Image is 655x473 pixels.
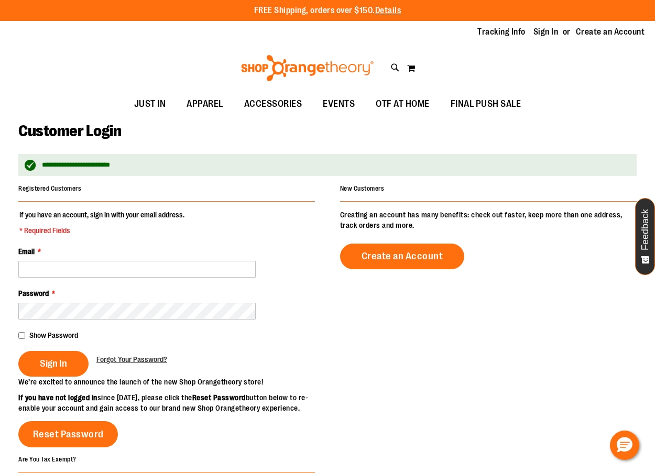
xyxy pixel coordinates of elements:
span: Feedback [640,209,650,250]
a: Details [375,6,401,15]
strong: New Customers [340,185,385,192]
p: since [DATE], please click the button below to re-enable your account and gain access to our bran... [18,392,327,413]
button: Feedback - Show survey [635,198,655,275]
strong: Are You Tax Exempt? [18,456,77,463]
span: Email [18,247,35,256]
strong: If you have not logged in [18,393,97,402]
span: ACCESSORIES [244,92,302,116]
span: Customer Login [18,122,121,140]
a: Create an Account [576,26,645,38]
legend: If you have an account, sign in with your email address. [18,210,185,236]
span: FINAL PUSH SALE [451,92,521,116]
a: OTF AT HOME [365,92,440,116]
strong: Registered Customers [18,185,81,192]
a: JUST IN [124,92,177,116]
p: We’re excited to announce the launch of the new Shop Orangetheory store! [18,377,327,387]
p: FREE Shipping, orders over $150. [254,5,401,17]
a: ACCESSORIES [234,92,313,116]
span: Password [18,289,49,298]
a: Forgot Your Password? [96,354,167,365]
span: EVENTS [323,92,355,116]
strong: Reset Password [192,393,246,402]
a: Tracking Info [477,26,526,38]
span: Forgot Your Password? [96,355,167,364]
a: APPAREL [176,92,234,116]
button: Sign In [18,351,89,377]
button: Hello, have a question? Let’s chat. [610,431,639,460]
span: Show Password [29,331,78,339]
a: Create an Account [340,244,465,269]
img: Shop Orangetheory [239,55,375,81]
p: Creating an account has many benefits: check out faster, keep more than one address, track orders... [340,210,637,230]
a: Sign In [533,26,559,38]
a: FINAL PUSH SALE [440,92,532,116]
span: APPAREL [187,92,223,116]
span: Create an Account [362,250,443,262]
span: Reset Password [33,428,104,440]
span: JUST IN [134,92,166,116]
span: Sign In [40,358,67,369]
a: EVENTS [312,92,365,116]
span: * Required Fields [19,225,184,236]
a: Reset Password [18,421,118,447]
span: OTF AT HOME [376,92,430,116]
